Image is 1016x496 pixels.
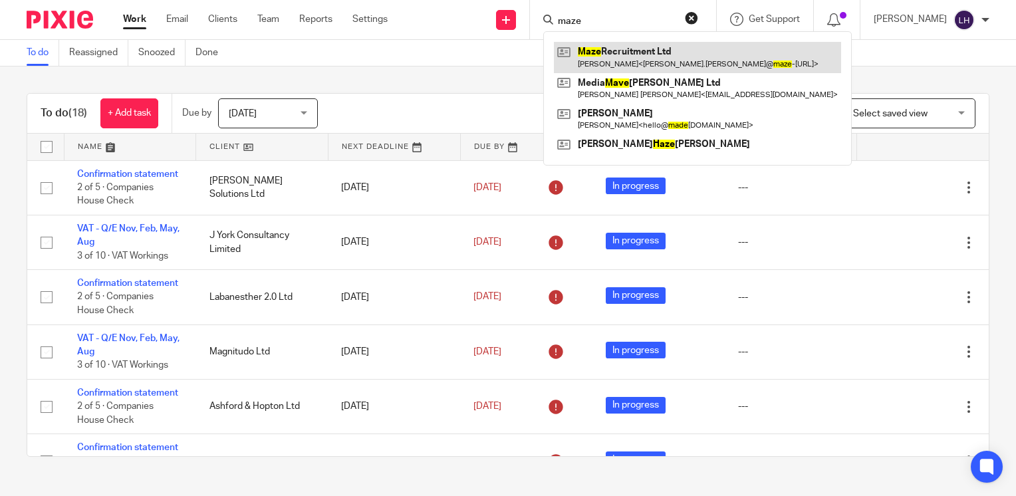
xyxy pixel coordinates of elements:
span: 2 of 5 · Companies House Check [77,293,154,316]
span: Select saved view [853,109,928,118]
a: Confirmation statement [77,279,178,288]
span: 2 of 5 · Companies House Check [77,183,154,206]
td: [DATE] [328,215,460,269]
div: --- [738,181,844,194]
td: [DATE] [328,324,460,379]
button: Clear [685,11,698,25]
a: Done [195,40,228,66]
a: VAT - Q/E Nov, Feb, May, Aug [77,224,180,247]
td: [DATE] [328,379,460,434]
td: EG Foam Holdings [196,434,328,489]
div: --- [738,455,844,468]
a: Reports [299,13,332,26]
h1: To do [41,106,87,120]
a: Confirmation statement [77,170,178,179]
span: Get Support [749,15,800,24]
a: Work [123,13,146,26]
p: Due by [182,106,211,120]
p: [PERSON_NAME] [874,13,947,26]
input: Search [557,16,676,28]
a: Reassigned [69,40,128,66]
span: [DATE] [473,293,501,302]
a: Confirmation statement [77,443,178,452]
img: Pixie [27,11,93,29]
a: VAT - Q/E Nov, Feb, May, Aug [77,334,180,356]
div: --- [738,345,844,358]
td: [DATE] [328,434,460,489]
a: + Add task [100,98,158,128]
td: Ashford & Hopton Ltd [196,379,328,434]
span: [DATE] [229,109,257,118]
span: In progress [606,178,666,194]
td: Labanesther 2.0 Ltd [196,270,328,324]
a: To do [27,40,59,66]
div: --- [738,235,844,249]
td: J York Consultancy Limited [196,215,328,269]
td: [PERSON_NAME] Solutions Ltd [196,160,328,215]
a: Snoozed [138,40,186,66]
span: In progress [606,233,666,249]
span: In progress [606,287,666,304]
a: Clients [208,13,237,26]
span: In progress [606,342,666,358]
td: [DATE] [328,270,460,324]
span: In progress [606,451,666,468]
span: 3 of 10 · VAT Workings [77,361,168,370]
span: (18) [68,108,87,118]
div: --- [738,400,844,413]
span: [DATE] [473,183,501,192]
span: [DATE] [473,237,501,247]
img: svg%3E [953,9,975,31]
a: Confirmation statement [77,388,178,398]
span: 2 of 5 · Companies House Check [77,402,154,425]
td: Magnitudo Ltd [196,324,328,379]
td: [DATE] [328,160,460,215]
a: Settings [352,13,388,26]
span: 3 of 10 · VAT Workings [77,251,168,261]
a: Team [257,13,279,26]
span: In progress [606,397,666,414]
a: Email [166,13,188,26]
span: [DATE] [473,402,501,411]
div: --- [738,291,844,304]
span: [DATE] [473,347,501,356]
